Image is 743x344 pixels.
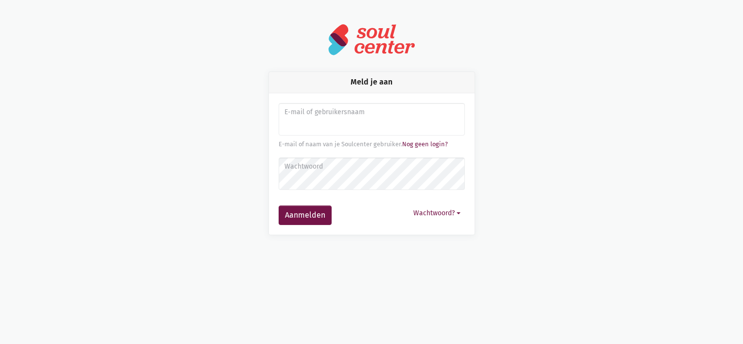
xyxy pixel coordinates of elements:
[402,140,448,148] a: Nog geen login?
[279,206,332,225] button: Aanmelden
[279,139,465,149] div: E-mail of naam van je Soulcenter gebruiker.
[328,23,415,56] img: logo-soulcenter-full.svg
[284,161,458,172] label: Wachtwoord
[284,107,458,118] label: E-mail of gebruikersnaam
[279,103,465,225] form: Aanmelden
[409,206,465,221] button: Wachtwoord?
[269,72,475,93] div: Meld je aan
